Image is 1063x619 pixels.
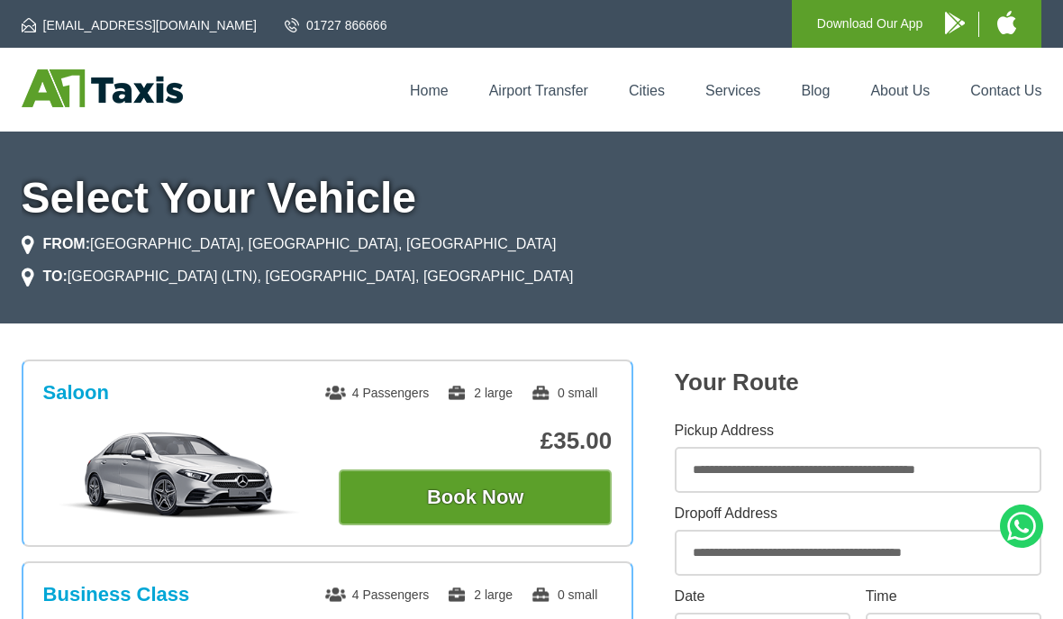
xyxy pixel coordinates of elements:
[705,83,760,98] a: Services
[22,16,257,34] a: [EMAIL_ADDRESS][DOMAIN_NAME]
[531,587,597,602] span: 0 small
[629,83,665,98] a: Cities
[325,386,430,400] span: 4 Passengers
[675,423,1042,438] label: Pickup Address
[675,506,1042,521] label: Dropoff Address
[339,469,612,525] button: Book Now
[870,83,930,98] a: About Us
[866,589,1042,604] label: Time
[43,236,90,251] strong: FROM:
[817,13,923,35] p: Download Our App
[489,83,588,98] a: Airport Transfer
[970,83,1041,98] a: Contact Us
[447,587,513,602] span: 2 large
[43,381,109,405] h3: Saloon
[675,589,851,604] label: Date
[22,177,1042,220] h1: Select Your Vehicle
[339,427,612,455] p: £35.00
[997,11,1016,34] img: A1 Taxis iPhone App
[801,83,830,98] a: Blog
[531,386,597,400] span: 0 small
[675,369,1042,396] h2: Your Route
[22,266,574,287] li: [GEOGRAPHIC_DATA] (LTN), [GEOGRAPHIC_DATA], [GEOGRAPHIC_DATA]
[945,12,965,34] img: A1 Taxis Android App
[44,430,315,520] img: Saloon
[285,16,387,34] a: 01727 866666
[325,587,430,602] span: 4 Passengers
[410,83,449,98] a: Home
[43,583,190,606] h3: Business Class
[22,233,557,255] li: [GEOGRAPHIC_DATA], [GEOGRAPHIC_DATA], [GEOGRAPHIC_DATA]
[43,269,68,284] strong: TO:
[22,69,183,107] img: A1 Taxis St Albans LTD
[447,386,513,400] span: 2 large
